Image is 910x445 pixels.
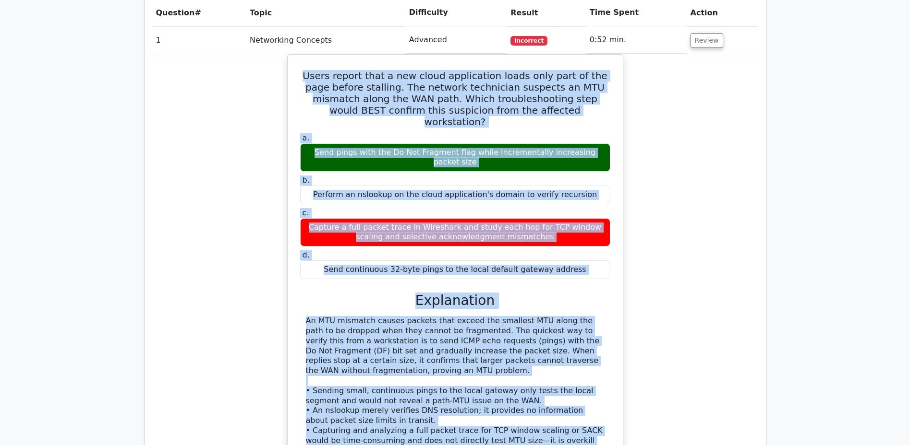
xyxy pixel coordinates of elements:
div: Perform an nslookup on the cloud application's domain to verify recursion [300,186,610,204]
td: 1 [152,26,246,54]
span: Incorrect [510,36,547,46]
td: Advanced [405,26,507,54]
span: Question [156,8,195,17]
span: d. [303,250,310,259]
span: b. [303,176,310,185]
h5: Users report that a new cloud application loads only part of the page before stalling. The networ... [299,70,611,128]
button: Review [691,33,723,48]
span: c. [303,208,309,217]
h3: Explanation [306,293,605,309]
div: Capture a full packet trace in Wireshark and study each hop for TCP window scaling and selective ... [300,218,610,247]
td: 0:52 min. [586,26,687,54]
td: Networking Concepts [246,26,405,54]
div: Send continuous 32-byte pings to the local default gateway address [300,260,610,279]
div: Send pings with the Do Not Fragment flag while incrementally increasing packet size [300,143,610,172]
span: a. [303,133,310,142]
